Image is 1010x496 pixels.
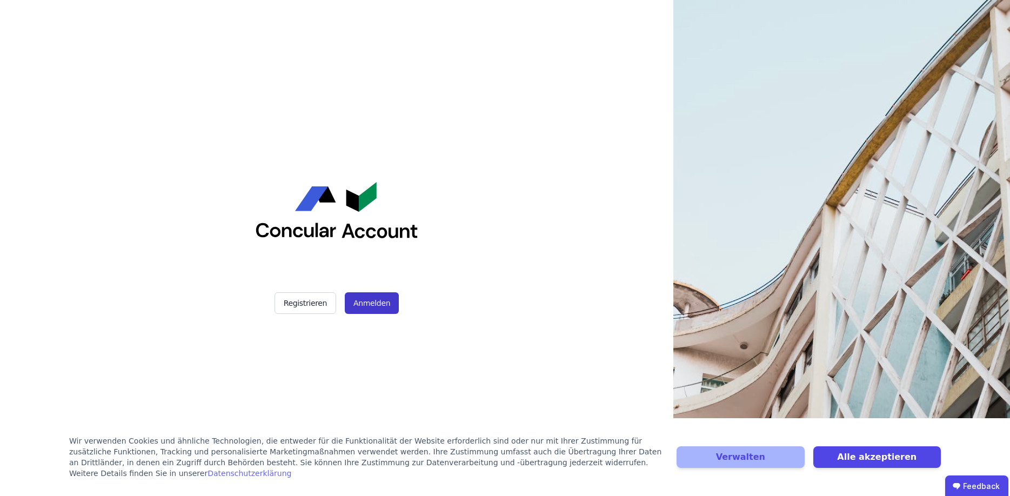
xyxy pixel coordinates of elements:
button: Registrieren [275,292,336,314]
button: Anmelden [345,292,399,314]
div: Wir verwenden Cookies und ähnliche Technologien, die entweder für die Funktionalität der Website ... [69,435,664,479]
button: Alle akzeptieren [813,446,941,468]
a: Datenschutzerklärung [208,469,291,478]
img: Concular [256,182,418,238]
button: Verwalten [677,446,804,468]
